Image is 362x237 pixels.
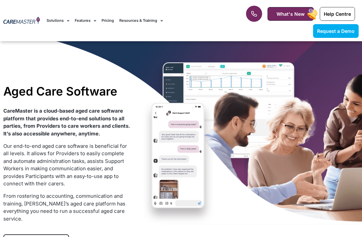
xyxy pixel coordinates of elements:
[3,143,127,187] span: Our end-to-end aged care software is beneficial for all levels. It allows for Providers to easily...
[317,28,355,34] span: Request a Demo
[47,9,69,32] a: Solutions
[3,108,130,137] strong: CareMaster is a cloud-based aged care software platform that provides end-to-end solutions to all...
[3,17,40,25] img: CareMaster Logo
[324,11,351,17] span: Help Centre
[313,24,359,38] a: Request a Demo
[102,9,114,32] a: Pricing
[267,7,314,21] a: What's New
[47,9,231,32] nav: Menu
[277,11,305,17] span: What's New
[75,9,96,32] a: Features
[119,9,163,32] a: Resources & Training
[320,7,355,21] a: Help Centre
[3,84,131,98] h1: Aged Care Software
[3,193,125,222] span: From rostering to accounting, communication and training, [PERSON_NAME]’s aged care platform has ...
